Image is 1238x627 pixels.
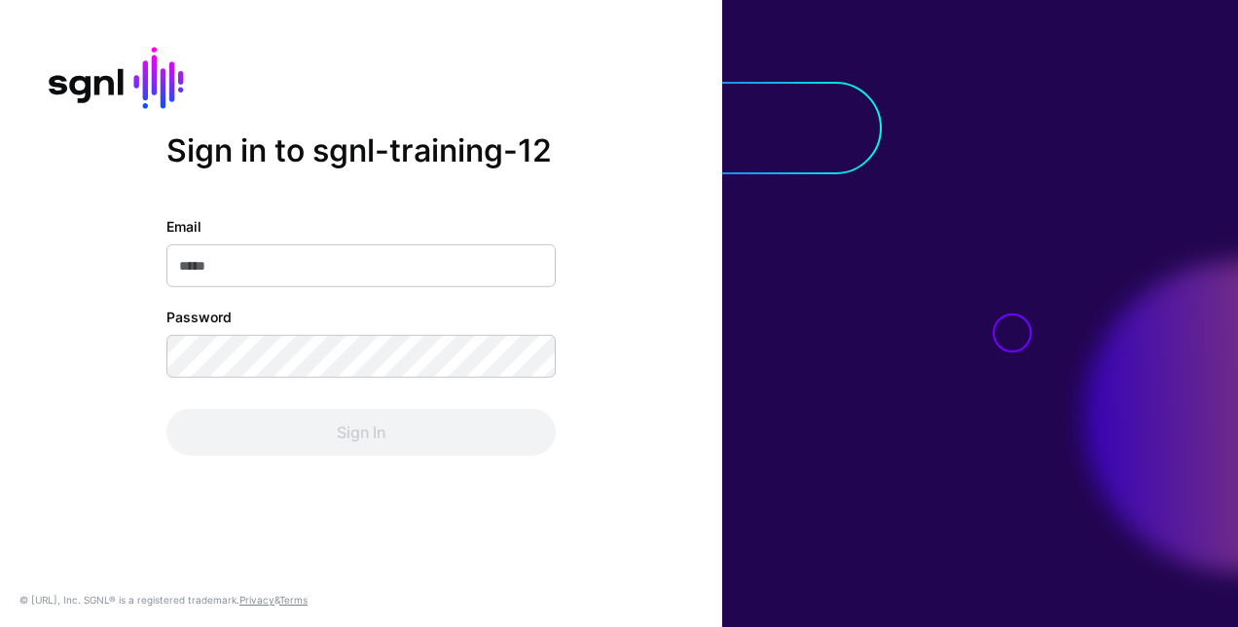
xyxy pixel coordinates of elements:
[19,592,308,608] div: © [URL], Inc. SGNL® is a registered trademark. &
[166,216,201,237] label: Email
[166,132,556,169] h2: Sign in to sgnl-training-12
[279,594,308,606] a: Terms
[239,594,274,606] a: Privacy
[166,307,232,327] label: Password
